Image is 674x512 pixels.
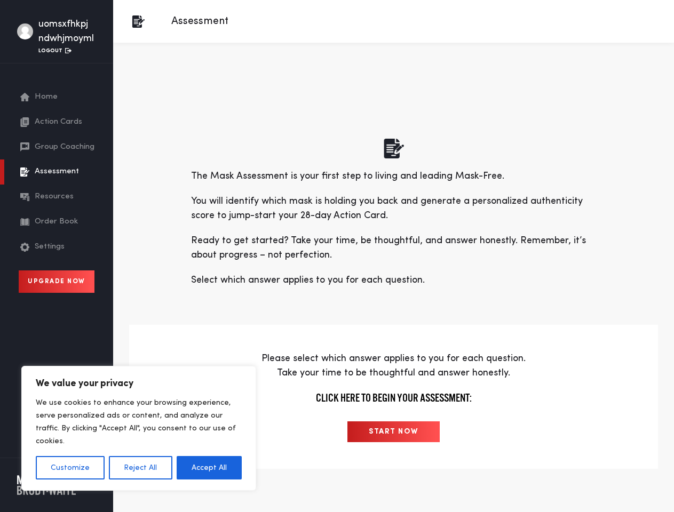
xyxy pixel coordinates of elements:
p: We use cookies to enhance your browsing experience, serve personalized ads or content, and analyz... [36,396,242,447]
a: Resources [20,185,97,210]
span: Resources [35,191,74,203]
span: Action Cards [35,116,82,129]
p: Please select which answer applies to you for each question. Take your time to be thoughtful and ... [156,351,631,380]
p: We value your privacy [36,377,242,390]
span: Group Coaching [35,141,94,154]
a: Action Cards [20,110,97,135]
a: Order Book [20,210,97,235]
span: You will identify which mask is holding you back and generate a personalized authenticity score t... [191,196,583,220]
h4: Click here to begin your assessment: [156,391,631,405]
a: Group Coaching [20,135,97,160]
div: uomsxfhkpj ndwhjmoyml [38,17,96,46]
button: Accept All [177,456,242,479]
button: Customize [36,456,105,479]
span: The Mask Assessment is your first step to living and leading Mask-Free. [191,171,504,181]
span: Select which answer applies to you for each question. [191,275,425,285]
button: Reject All [109,456,172,479]
a: Upgrade Now [19,270,94,293]
span: Settings [35,241,65,253]
a: Assessment [20,159,97,185]
a: Settings [20,235,97,260]
span: Order Book [35,216,78,228]
input: START NOW [347,421,440,442]
div: We value your privacy [21,366,256,491]
span: Assessment [35,166,79,178]
p: Assessment [161,13,228,29]
a: Logout [38,48,72,53]
a: Home [20,85,97,110]
span: Ready to get started? Take your time, be thoughtful, and answer honestly. Remember, it’s about pr... [191,236,586,260]
span: Home [35,91,58,103]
